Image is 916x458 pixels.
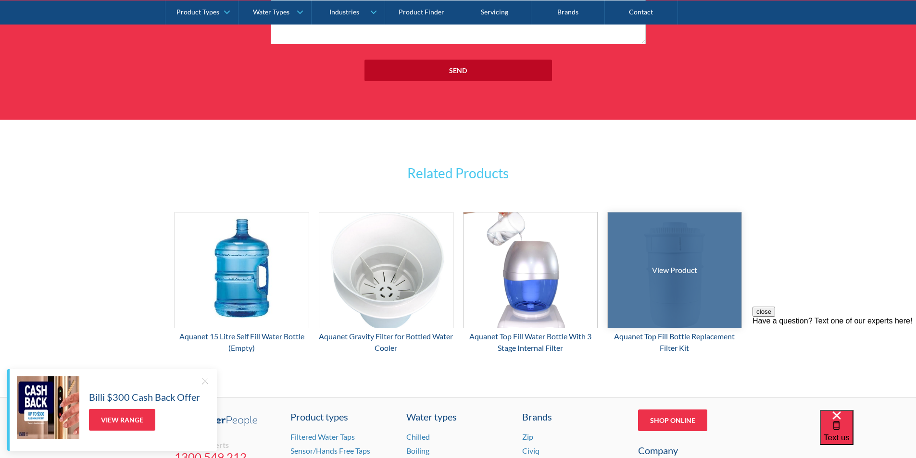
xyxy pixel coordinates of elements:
[176,8,219,16] div: Product Types
[607,331,742,354] div: Aquanet Top Fill Bottle Replacement Filter Kit
[820,410,916,458] iframe: podium webchat widget bubble
[290,446,370,455] a: Sensor/Hands Free Taps
[406,446,429,455] a: Boiling
[463,212,598,354] a: Aquanet Top Fill Water Bottle With 3 Stage Internal Filter
[319,163,598,183] h3: Related Products
[175,212,309,354] a: Aquanet 15 Litre Self Fill Water Bottle (Empty)
[522,432,533,441] a: Zip
[319,212,453,354] a: Aquanet Gravity Filter for Bottled Water Cooler
[406,432,430,441] a: Chilled
[175,331,309,354] div: Aquanet 15 Litre Self Fill Water Bottle (Empty)
[638,409,707,431] a: Shop Online
[638,443,742,458] div: Company
[406,409,510,424] a: Water types
[17,376,79,439] img: Billi $300 Cash Back Offer
[175,440,278,450] div: Call the experts
[319,331,453,354] div: Aquanet Gravity Filter for Bottled Water Cooler
[89,409,155,431] a: View Range
[753,307,916,422] iframe: podium webchat widget prompt
[463,331,598,354] div: Aquanet Top Fill Water Bottle With 3 Stage Internal Filter
[290,409,394,424] a: Product types
[522,446,540,455] a: Civiq
[607,212,742,354] a: View ProductAquanet Top Fill Bottle Replacement Filter Kit
[89,390,200,404] h5: Billi $300 Cash Back Offer
[329,8,359,16] div: Industries
[522,409,626,424] div: Brands
[290,432,355,441] a: Filtered Water Taps
[652,264,697,276] div: View Product
[253,8,289,16] div: Water Types
[364,60,552,81] input: Send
